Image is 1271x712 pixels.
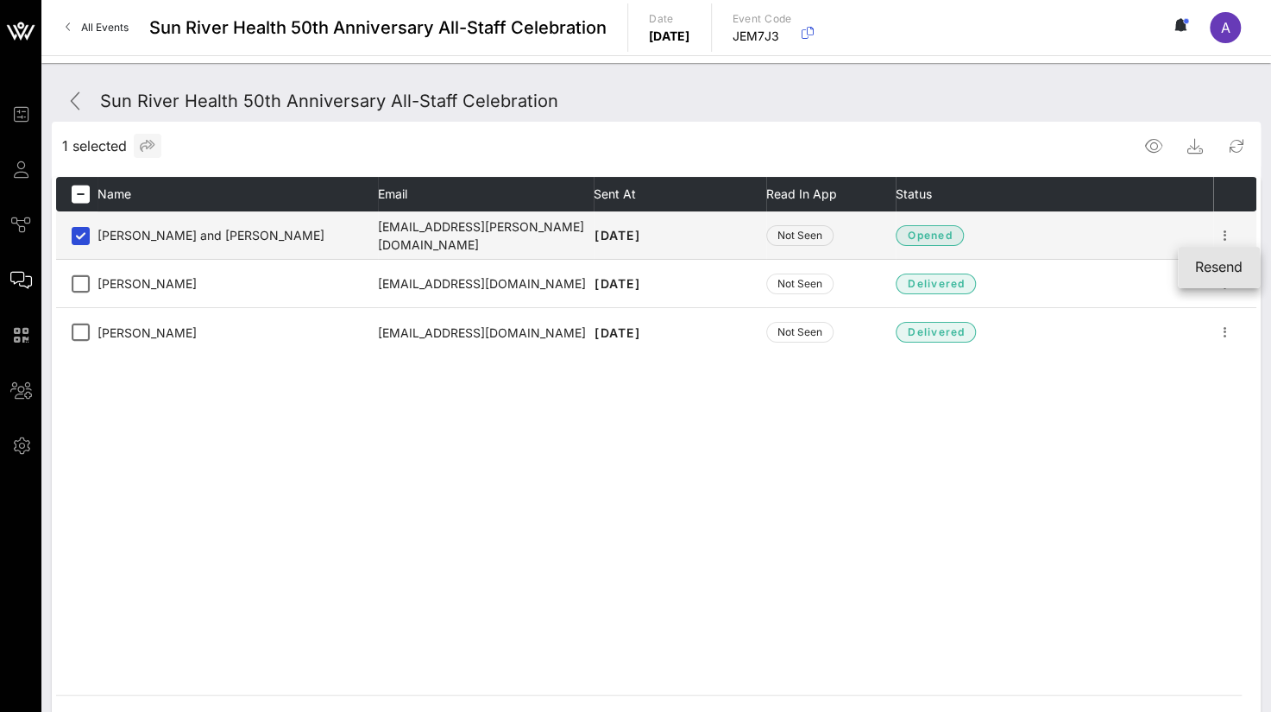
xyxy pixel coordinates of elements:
th: Read in App [766,177,896,211]
span: Not Seen [777,227,822,244]
button: [DATE] [594,268,640,299]
p: Date [649,10,690,28]
span: Email [378,186,407,201]
div: A [1210,12,1241,43]
p: [DATE] [649,28,690,45]
span: Sun River Health 50th Anniversary All-Staff Celebration [149,15,607,41]
span: All Events [81,21,129,34]
button: delivered [896,317,976,348]
span: A [1221,19,1230,36]
button: [DATE] [594,317,640,348]
td: [PERSON_NAME] [98,308,378,356]
button: opened [896,220,964,251]
td: [EMAIL_ADDRESS][PERSON_NAME][DOMAIN_NAME] [378,211,594,260]
th: Name [98,177,378,211]
th: Email [378,177,594,211]
span: [DATE] [594,276,640,291]
p: Event Code [733,10,792,28]
span: opened [907,227,953,244]
span: delivered [907,275,965,293]
div: Resend [1195,259,1243,275]
a: All Events [55,14,139,41]
td: [EMAIL_ADDRESS][DOMAIN_NAME] [378,260,594,308]
span: Name [98,186,131,201]
th: Sent At [594,177,766,211]
button: [DATE] [594,220,640,251]
span: Sent At [594,186,636,201]
button: delivered [896,268,976,299]
span: [DATE] [594,228,640,243]
td: [EMAIL_ADDRESS][DOMAIN_NAME] [378,308,594,356]
th: Status [896,177,1213,211]
span: Status [896,186,932,201]
div: Sun River Health 50th Anniversary All-Staff Celebration [100,88,558,114]
span: Read in App [766,186,837,201]
span: 1 selected [62,135,127,156]
span: Not Seen [777,324,822,341]
span: Not Seen [777,275,822,293]
td: [PERSON_NAME] and [PERSON_NAME] [98,211,378,260]
span: delivered [907,324,965,341]
p: JEM7J3 [733,28,792,45]
span: [DATE] [594,325,640,340]
td: [PERSON_NAME] [98,260,378,308]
